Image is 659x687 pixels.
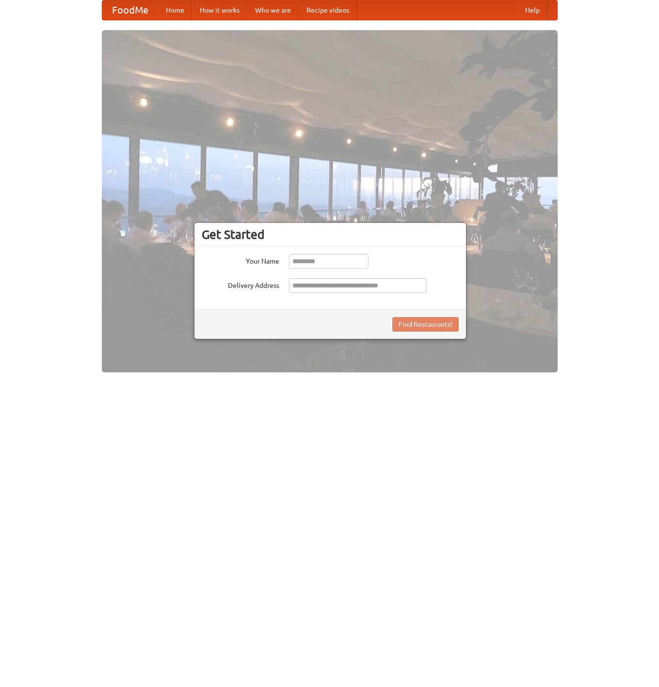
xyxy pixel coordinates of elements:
[202,278,279,290] label: Delivery Address
[202,254,279,266] label: Your Name
[517,0,547,20] a: Help
[392,317,459,332] button: Find Restaurants!
[102,0,158,20] a: FoodMe
[192,0,247,20] a: How it works
[158,0,192,20] a: Home
[299,0,357,20] a: Recipe videos
[247,0,299,20] a: Who we are
[202,227,459,242] h3: Get Started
